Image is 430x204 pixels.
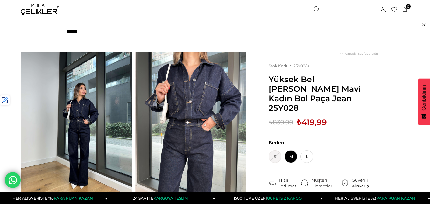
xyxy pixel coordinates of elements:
div: Güvenli Alışveriş [352,177,378,189]
a: < < Önceki Sayfaya Dön [340,52,378,56]
span: Stok Kodu [269,63,292,68]
a: 1500 TL VE ÜZERİÜCRETSİZ KARGO [215,192,323,204]
img: security.png [342,179,349,186]
img: Mistral jeans 25Y028 [21,52,132,200]
span: Yüksek Bel [PERSON_NAME] Mavi Kadın Bol Paça Jean 25Y028 [269,74,378,113]
img: shipping.png [269,179,276,186]
img: Mistral jeans 25Y028 [135,52,247,200]
span: PARA PUAN KAZAN [376,196,415,200]
div: Hızlı Teslimat [279,177,301,189]
span: Geribildirim [421,85,427,111]
span: PARA PUAN KAZAN [54,196,93,200]
span: ₺839,99 [269,117,293,127]
img: logo [21,4,59,15]
span: Beden [269,140,378,145]
span: KARGOYA TESLİM [153,196,188,200]
div: Müşteri Hizmetleri [311,177,341,189]
span: ₺419,99 [296,117,327,127]
a: 0 [403,7,407,12]
a: 24 SAATTEKARGOYA TESLİM [108,192,215,204]
span: M [285,150,297,163]
button: Geribildirim - Show survey [418,79,430,125]
span: ÜCRETSİZ KARGO [267,196,302,200]
span: L [300,150,313,163]
span: (25Y028) [269,63,309,68]
span: S [269,150,281,163]
span: 0 [406,4,411,9]
img: call-center.png [301,179,308,186]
